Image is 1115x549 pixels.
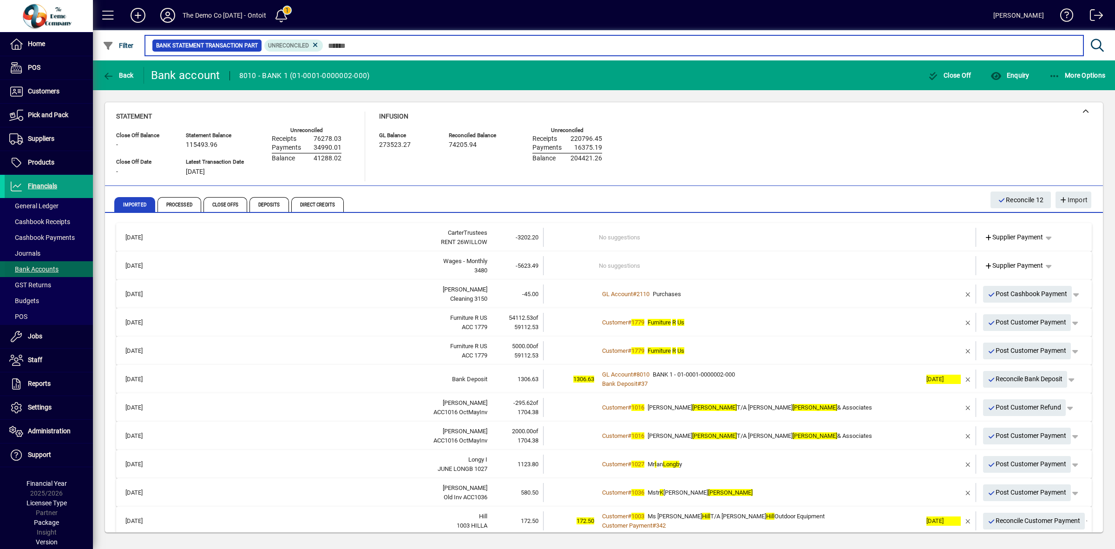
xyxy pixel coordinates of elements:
a: Cashbook Payments [5,230,93,245]
em: [PERSON_NAME] [793,404,837,411]
span: 1306.63 [518,376,538,383]
span: Post Customer Payment [988,315,1067,330]
em: Hill [702,513,710,520]
span: # [652,522,656,529]
a: GST Returns [5,277,93,293]
span: Settings [28,403,52,411]
em: R [672,347,676,354]
span: 37 [641,380,648,387]
a: Customer Payment#342 [599,521,669,530]
em: 1027 [631,461,644,468]
button: Remove [961,485,976,500]
em: I [655,461,656,468]
td: [DATE] [121,284,164,304]
span: Receipts [532,135,557,143]
div: Cleaning 3150 [164,294,487,304]
div: Rogers K [164,483,487,493]
a: Reports [5,372,93,396]
button: Post Cashbook Payment [983,286,1072,303]
em: Hill [766,513,774,520]
div: Bank Deposit [164,375,487,384]
a: Supplier Payment [981,229,1047,246]
a: Settings [5,396,93,419]
a: Knowledge Base [1053,2,1074,32]
mat-expansion-panel-header: [DATE][PERSON_NAME]Cleaning 3150-45.00GL Account#2110PurchasesPost Cashbook Payment [116,280,1092,308]
mat-chip: Reconciliation Status: Unreconciled [264,40,323,52]
a: Home [5,33,93,56]
span: Customer [602,489,628,496]
button: Remove [961,315,976,330]
span: Receipts [272,135,296,143]
span: 16375.19 [574,144,602,152]
button: Add [123,7,153,24]
span: # [628,513,631,520]
span: Staff [28,356,42,364]
div: CarterTrustees [164,228,487,238]
em: [PERSON_NAME] [708,489,753,496]
div: JUNE LONGB 1027 [164,464,487,474]
span: # [633,291,636,298]
a: Customer#1027 [599,459,648,469]
div: 1003 HILLA [164,521,487,530]
td: [DATE] [121,398,164,417]
div: RENT 26WILLOW [164,238,487,247]
a: Suppliers [5,127,93,151]
span: Statement Balance [186,132,244,139]
em: Furniture [648,319,671,326]
span: # [628,432,631,439]
span: Deposits [249,197,289,212]
div: Jo Smith [164,285,487,294]
span: Licensee Type [26,499,67,507]
span: - [116,141,118,149]
em: 1003 [631,513,644,520]
span: of 59112.53 [514,343,538,359]
span: 172.50 [521,517,538,524]
span: Close Off Date [116,159,172,165]
span: Processed [157,197,201,212]
span: Purchases [653,291,681,298]
div: Bank account [151,68,220,83]
a: Customer#1779 [599,346,648,356]
span: Cashbook Payments [9,234,75,241]
button: Remove [961,287,976,302]
em: R [672,319,676,326]
button: Remove [961,372,976,387]
span: # [628,347,631,354]
div: Georgison [164,398,487,408]
span: Version [36,538,58,546]
span: Balance [532,155,556,162]
button: Remove [961,400,976,415]
span: 74205.94 [449,141,477,149]
a: GL Account#8010 [599,370,653,379]
label: Unreconciled [551,127,584,133]
em: 1016 [631,404,644,411]
a: Supplier Payment [981,258,1047,274]
div: Longy I [164,455,487,464]
span: -45.00 [522,291,538,298]
div: Wages Monthly [164,257,487,266]
span: 8010 [636,371,649,378]
div: [DATE] [926,375,961,384]
mat-expansion-panel-header: [DATE]Furniture R USACC 17795000.00of 59112.53Customer#1779Furniture R UsPost Customer Payment [116,337,1092,365]
div: The Demo Co [DATE] - Ontoit [183,8,266,23]
mat-expansion-panel-header: [DATE]Longy IJUNE LONGB 10271123.80Customer#1027MrIanLongbyPost Customer Payment [116,450,1092,478]
span: Administration [28,427,71,435]
em: Longb [663,461,679,468]
span: Mstr [PERSON_NAME] [648,489,753,496]
span: Ms [PERSON_NAME] T/A [PERSON_NAME] Outdoor Equipment [648,513,825,520]
em: 1779 [631,319,644,326]
a: General Ledger [5,198,93,214]
div: ACC 1779 [164,351,487,360]
span: # [628,404,631,411]
span: Unreconciled [268,42,309,49]
span: Filter [103,42,134,49]
button: Post Customer Payment [983,343,1071,359]
button: Reconcile 12 [990,192,1051,208]
mat-expansion-panel-header: [DATE]Wages - Monthly3480-5623.49No suggestionsSupplier Payment [116,251,1092,280]
em: [PERSON_NAME] [793,432,837,439]
span: Customers [28,87,59,95]
td: [DATE] [121,483,164,502]
span: Package [34,519,59,526]
span: 220796.45 [571,135,602,143]
span: Latest Transaction Date [186,159,244,165]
